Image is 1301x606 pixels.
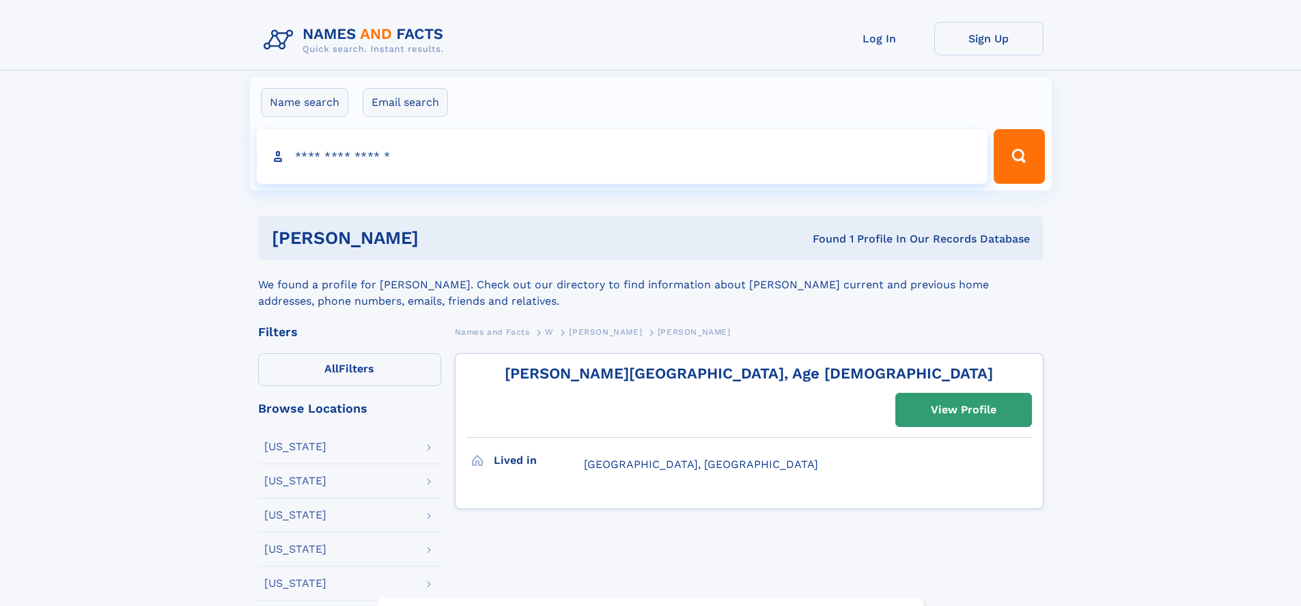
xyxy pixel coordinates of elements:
a: Sign Up [934,22,1044,55]
span: [PERSON_NAME] [658,327,731,337]
input: search input [257,129,988,184]
div: [US_STATE] [264,544,326,555]
button: Search Button [994,129,1044,184]
label: Filters [258,353,441,386]
a: View Profile [896,394,1031,426]
a: [PERSON_NAME][GEOGRAPHIC_DATA], Age [DEMOGRAPHIC_DATA] [505,365,993,382]
span: W [545,327,554,337]
div: [US_STATE] [264,441,326,452]
div: View Profile [931,394,996,426]
div: Found 1 Profile In Our Records Database [615,232,1030,247]
div: Browse Locations [258,402,441,415]
div: [US_STATE] [264,578,326,589]
h3: Lived in [494,449,584,472]
span: [PERSON_NAME] [569,327,642,337]
label: Name search [261,88,348,117]
div: We found a profile for [PERSON_NAME]. Check out our directory to find information about [PERSON_N... [258,260,1044,309]
a: W [545,323,554,340]
div: [US_STATE] [264,510,326,521]
span: [GEOGRAPHIC_DATA], [GEOGRAPHIC_DATA] [584,458,818,471]
a: Log In [825,22,934,55]
span: All [324,362,339,375]
a: [PERSON_NAME] [569,323,642,340]
img: Logo Names and Facts [258,22,455,59]
h1: [PERSON_NAME] [272,230,616,247]
label: Email search [363,88,448,117]
div: [US_STATE] [264,476,326,486]
a: Names and Facts [455,323,530,340]
div: Filters [258,326,441,338]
